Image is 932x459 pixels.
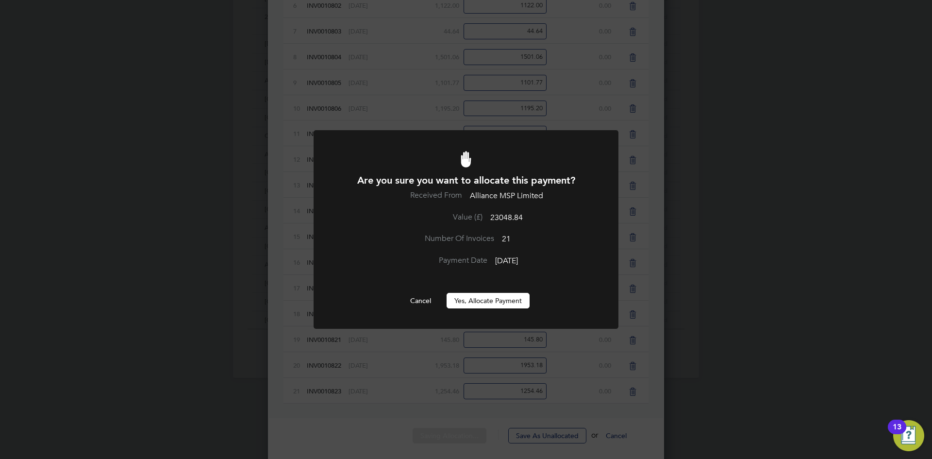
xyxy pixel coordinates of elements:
[389,190,462,201] label: Received From
[402,293,439,308] button: Cancel
[893,427,901,440] div: 13
[340,174,592,187] h1: Are you sure you want to allocate this payment?
[415,255,487,266] label: Payment Date
[447,293,530,308] button: Yes, Allocate Payment
[495,256,518,266] span: [DATE]
[470,191,543,201] span: Alliance MSP Limited
[421,234,494,244] label: Number Of Invoices
[502,235,511,244] span: 21
[490,213,523,222] span: 23048.84
[893,420,924,451] button: Open Resource Center, 13 new notifications
[410,212,483,222] label: Value (£)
